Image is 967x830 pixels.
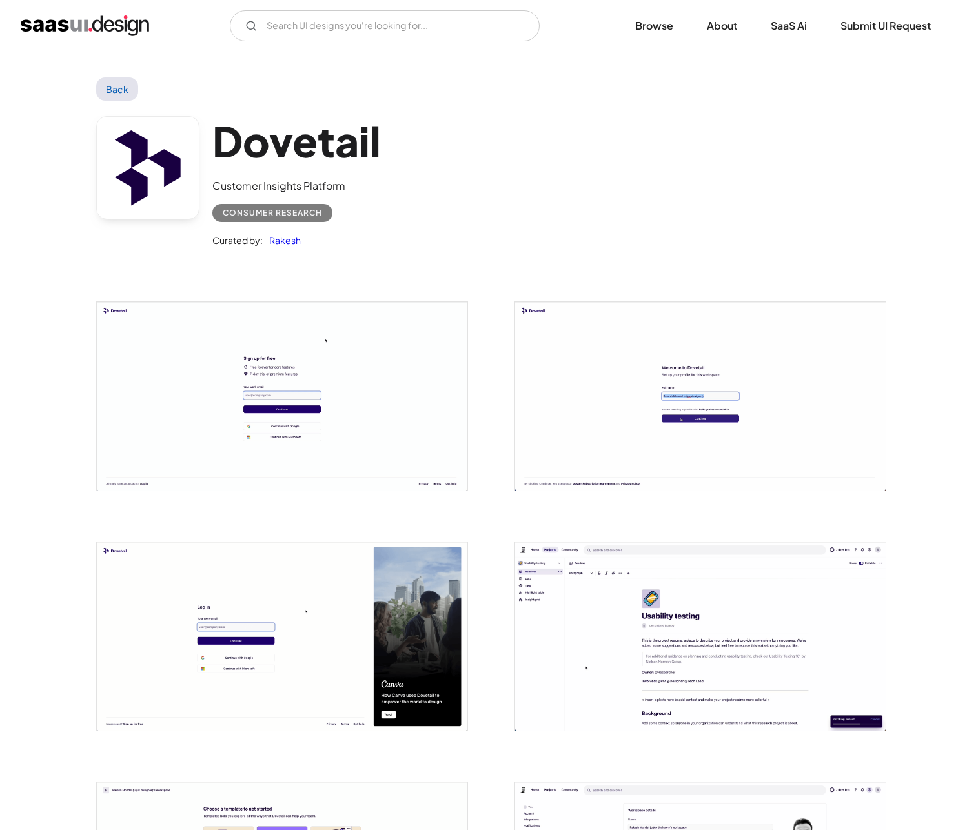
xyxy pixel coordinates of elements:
[755,12,822,40] a: SaaS Ai
[21,15,149,36] a: home
[263,232,301,248] a: Rakesh
[212,232,263,248] div: Curated by:
[515,302,886,491] a: open lightbox
[691,12,753,40] a: About
[212,178,381,194] div: Customer Insights Platform
[620,12,689,40] a: Browse
[223,205,322,221] div: Consumer Research
[212,116,381,166] h1: Dovetail
[230,10,540,41] form: Email Form
[515,542,886,731] img: 6422d519a07c8a5e818c3c40_Dovetail%20-%20Customer%20insights%20installing%20projects.png
[230,10,540,41] input: Search UI designs you're looking for...
[515,542,886,731] a: open lightbox
[97,302,467,491] img: 6422d51922b62f27a8ef2e7c_Dovetail%20-%20Customer%20insights%20Sign%20up.png
[97,542,467,731] a: open lightbox
[96,77,138,101] a: Back
[825,12,946,40] a: Submit UI Request
[97,542,467,731] img: 6422d5198fa8dd9e1d26717e_Dovetail%20-%20Customer%20insights%20Log%20in.png
[97,302,467,491] a: open lightbox
[515,302,886,491] img: 6422d519717e77fd2f9dd5ed_Dovetail%20-%20Customer%20insights%20Setup%20workspace%20and%20profile.png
